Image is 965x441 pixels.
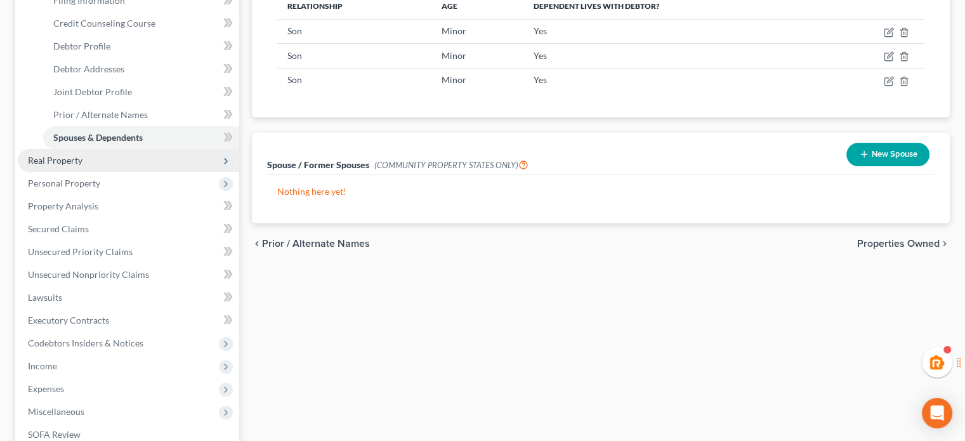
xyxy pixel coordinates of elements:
span: Spouses & Dependents [53,132,143,143]
span: SOFA Review [28,429,81,440]
td: Son [277,44,431,68]
td: Minor [431,44,523,68]
span: Credit Counseling Course [53,18,155,29]
div: Open Intercom Messenger [922,398,952,428]
a: Debtor Addresses [43,58,239,81]
a: Lawsuits [18,286,239,309]
span: Property Analysis [28,201,98,211]
td: Yes [523,19,821,43]
span: Debtor Addresses [53,63,124,74]
a: Unsecured Nonpriority Claims [18,263,239,286]
span: Spouse / Former Spouses [267,159,369,170]
span: Secured Claims [28,223,89,234]
td: Yes [523,68,821,92]
td: Yes [523,44,821,68]
a: Credit Counseling Course [43,12,239,35]
span: Personal Property [28,178,100,188]
span: Unsecured Priority Claims [28,246,133,257]
span: Properties Owned [857,239,940,249]
a: Property Analysis [18,195,239,218]
span: Joint Debtor Profile [53,86,132,97]
a: Executory Contracts [18,309,239,332]
span: Miscellaneous [28,406,84,417]
span: Codebtors Insiders & Notices [28,338,143,348]
span: Executory Contracts [28,315,109,326]
td: Son [277,19,431,43]
i: chevron_right [940,239,950,249]
a: Debtor Profile [43,35,239,58]
span: Expenses [28,383,64,394]
span: (COMMUNITY PROPERTY STATES ONLY) [374,160,528,170]
a: Spouses & Dependents [43,126,239,149]
button: chevron_left Prior / Alternate Names [252,239,370,249]
span: Unsecured Nonpriority Claims [28,269,149,280]
button: New Spouse [846,143,929,166]
td: Minor [431,68,523,92]
a: Unsecured Priority Claims [18,240,239,263]
td: Son [277,68,431,92]
a: Joint Debtor Profile [43,81,239,103]
span: Prior / Alternate Names [262,239,370,249]
i: chevron_left [252,239,262,249]
span: Real Property [28,155,82,166]
button: Properties Owned chevron_right [857,239,950,249]
span: Debtor Profile [53,41,110,51]
td: Minor [431,19,523,43]
span: Prior / Alternate Names [53,109,148,120]
span: Lawsuits [28,292,62,303]
a: Secured Claims [18,218,239,240]
span: Income [28,360,57,371]
a: Prior / Alternate Names [43,103,239,126]
p: Nothing here yet! [277,185,924,198]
